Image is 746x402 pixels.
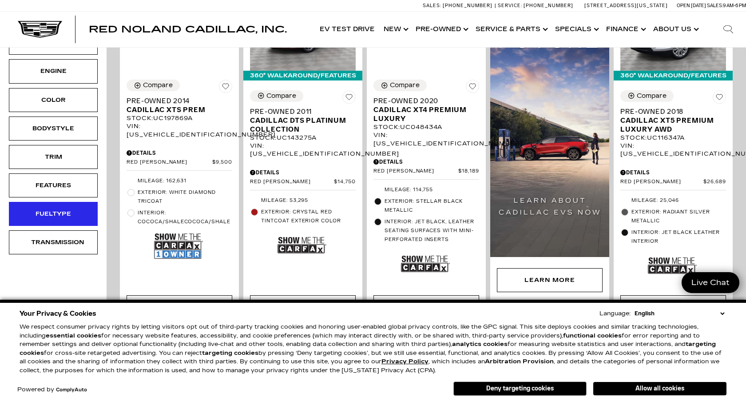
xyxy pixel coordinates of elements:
button: Compare Vehicle [373,80,427,91]
a: About Us [649,12,702,47]
div: Pricing Details - Pre-Owned 2020 Cadillac XT4 Premium Luxury [373,158,479,166]
span: $9,500 [212,159,232,166]
div: Bodystyle [31,124,75,133]
li: Mileage: 25,046 [620,195,726,206]
a: New [379,12,411,47]
a: Service: [PHONE_NUMBER] [495,3,575,8]
a: Pre-Owned 2020Cadillac XT4 Premium Luxury [373,96,479,123]
span: Pre-Owned 2011 [250,107,349,116]
div: 360° WalkAround/Features [614,71,733,80]
div: Color [31,95,75,105]
img: Cadillac Dark Logo with Cadillac White Text [18,21,62,38]
div: Transmission [31,237,75,247]
div: Compare [143,81,173,89]
a: Sales: [PHONE_NUMBER] [423,3,495,8]
strong: targeting cookies [20,341,716,357]
span: Open [DATE] [677,3,706,8]
a: Red Noland Cadillac, Inc. [89,25,287,34]
span: Red [PERSON_NAME] [127,159,212,166]
div: VIN: [US_VEHICLE_IDENTIFICATION_NUMBER] [127,122,232,138]
span: $18,189 [458,168,479,175]
span: Pre-Owned 2018 [620,107,719,116]
span: Red Noland Cadillac, Inc. [89,24,287,35]
div: Stock : UC048434A [373,123,479,131]
div: Stock : UC116347A [620,134,726,142]
img: Show Me the CARFAX 1-Owner Badge [154,230,203,262]
li: Mileage: 114,755 [373,184,479,196]
div: FueltypeFueltype [9,202,98,226]
span: Exterior: Crystal Red Tintcoat Exterior Color [261,208,356,225]
div: VIN: [US_VEHICLE_IDENTIFICATION_NUMBER] [620,142,726,158]
div: Stock : UC143275A [250,134,356,142]
strong: essential cookies [46,332,101,339]
span: Exterior: White Diamond Tricoat [138,188,232,206]
button: Compare Vehicle [620,90,674,102]
strong: targeting cookies [202,350,258,357]
div: Learn More [524,275,575,285]
div: Trim [31,152,75,162]
button: Save Vehicle [466,80,479,96]
div: Learn More [497,268,603,292]
span: $26,689 [703,179,726,185]
div: Pricing Details - Pre-Owned 2014 Cadillac XTS PREM [127,149,232,157]
div: Start Buying Process [373,295,479,329]
div: VIN: [US_VEHICLE_IDENTIFICATION_NUMBER] [373,131,479,147]
div: Start Buying Process [620,295,726,329]
div: TransmissionTransmission [9,230,98,254]
span: Cadillac XT5 Premium Luxury AWD [620,116,719,134]
a: Red [PERSON_NAME] $9,500 [127,159,232,166]
span: Exterior: Stellar Black Metallic [385,197,479,215]
span: Red [PERSON_NAME] [250,179,334,185]
a: Pre-Owned [411,12,471,47]
span: [PHONE_NUMBER] [524,3,573,8]
span: Your Privacy & Cookies [20,307,96,320]
strong: functional cookies [563,332,622,339]
a: Pre-Owned 2011Cadillac DTS Platinum Collection [250,107,356,134]
img: Show Me the CARFAX Badge [401,248,450,280]
div: Start Buying Process [250,295,356,329]
a: ComplyAuto [56,387,87,393]
a: Specials [551,12,602,47]
button: Save Vehicle [713,90,726,107]
div: TrimTrim [9,145,98,169]
a: Red [PERSON_NAME] $26,689 [620,179,726,185]
span: $14,750 [334,179,356,185]
span: Interior: Jet Black Leather Interior [631,228,726,246]
span: Live Chat [687,277,734,288]
a: EV Test Drive [315,12,379,47]
span: Pre-Owned 2014 [127,96,226,105]
button: Compare Vehicle [250,90,303,102]
button: Deny targeting cookies [453,382,587,396]
li: Mileage: 162,631 [127,175,232,187]
span: Interior: Jet Black, Leather seating surfaces with mini-perforated inserts [385,217,479,244]
span: Sales: [423,3,441,8]
a: Live Chat [682,272,739,293]
strong: Arbitration Provision [485,358,554,365]
div: BodystyleBodystyle [9,117,98,141]
span: Sales: [707,3,723,8]
div: Compare [390,81,420,89]
button: Save Vehicle [219,80,232,96]
span: Exterior: Radiant Silver Metallic [631,208,726,225]
img: Show Me the CARFAX Badge [648,249,697,282]
button: Allow all cookies [593,382,726,395]
div: Stock : UC197869A [127,114,232,122]
a: Red [PERSON_NAME] $18,189 [373,168,479,175]
span: 9 AM-6 PM [723,3,746,8]
div: ColorColor [9,88,98,112]
div: FeaturesFeatures [9,173,98,197]
a: Service & Parts [471,12,551,47]
span: Pre-Owned 2020 [373,96,472,105]
div: Compare [266,92,296,100]
img: Show Me the CARFAX Badge [278,229,326,261]
a: [STREET_ADDRESS][US_STATE] [584,3,668,8]
div: 360° WalkAround/Features [243,71,362,80]
a: Privacy Policy [381,358,429,365]
strong: analytics cookies [452,341,508,348]
div: Pricing Details - Pre-Owned 2011 Cadillac DTS Platinum Collection [250,169,356,177]
div: Engine [31,66,75,76]
span: Cadillac XTS PREM [127,105,226,114]
div: Start Buying Process [127,295,232,329]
